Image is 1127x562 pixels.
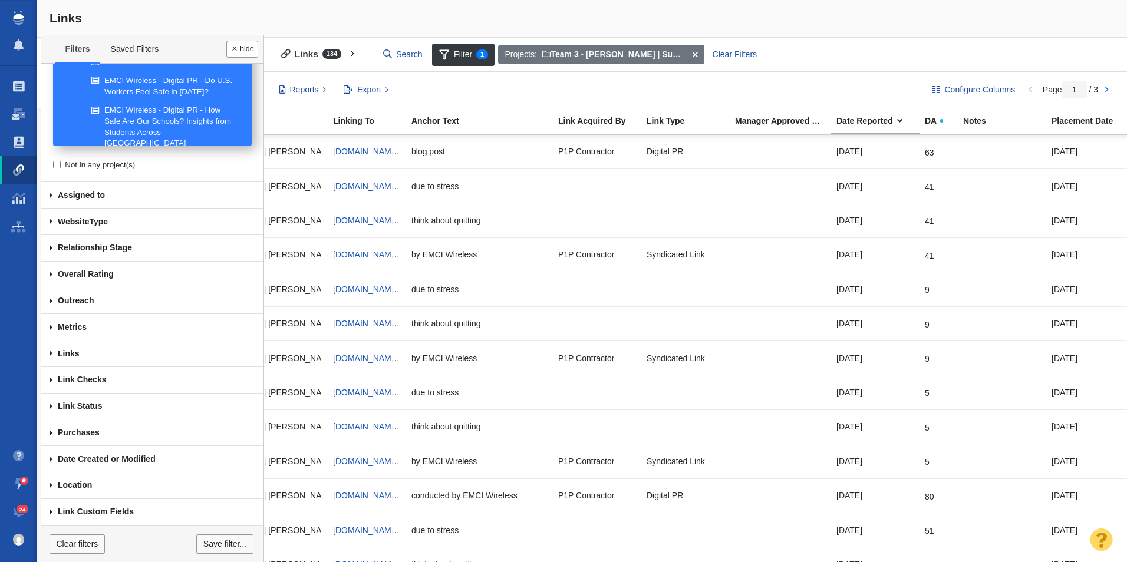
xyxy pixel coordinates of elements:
a: Assigned to [41,182,263,209]
div: Link Acquired By [558,117,645,125]
div: conducted by EMCI Wireless [411,483,548,508]
div: [DATE] [836,517,914,543]
td: Digital PR [641,478,730,513]
span: P1P Contractor [558,249,614,260]
td: Syndicated Link [641,340,730,375]
div: Link Type [647,117,734,125]
div: [DATE] [836,483,914,508]
a: Link Checks [41,367,263,394]
a: Link Status [41,394,263,420]
a: [DOMAIN_NAME][URL] [333,250,420,259]
a: EMCI Wireless - Digital PR - How Safe Are Our Schools? Insights from Students Across [GEOGRAPHIC_... [88,102,245,153]
td: P1P Contractor [553,444,641,478]
div: 51 [925,517,934,536]
div: Clear Filters [706,45,763,65]
input: Not in any project(s) [53,161,61,168]
a: Link Custom Fields [41,499,263,525]
a: Save filter... [196,534,253,554]
span: Digital PR [647,146,683,157]
button: Done [226,41,258,58]
a: [DOMAIN_NAME][URL] [333,457,420,466]
a: Date Created or Modified [41,446,263,472]
div: 80 [925,483,934,502]
span: P1P Contractor [558,490,614,501]
div: Date Reported [836,117,924,125]
span: [DOMAIN_NAME][URL] [333,216,420,225]
div: [DATE] [836,379,914,405]
div: Linking To [333,117,410,125]
span: Links [50,11,82,25]
div: by EMCI Wireless [411,345,548,371]
button: Export [337,80,396,100]
a: Linking To [333,117,410,127]
img: buzzstream_logo_iconsimple.png [13,11,24,25]
div: 9 [925,276,930,295]
a: [DOMAIN_NAME][URL] [333,422,420,431]
a: Outreach [41,287,263,314]
a: EMCI Wireless - Digital PR - Do U.S. Workers Feel Safe in [DATE]? [88,72,245,100]
span: 1 [476,49,488,59]
div: [DATE] [836,139,914,164]
span: [DOMAIN_NAME][URL] [333,388,420,397]
button: Configure Columns [925,80,1022,100]
div: 41 [925,242,934,261]
div: [DATE] [836,311,914,336]
a: Saved Filters [100,37,169,62]
a: Links [41,340,263,367]
div: [DATE] [836,207,914,233]
div: Notes [963,117,1050,125]
span: Website [58,217,89,226]
a: [DOMAIN_NAME][URL] [333,525,420,535]
div: due to stress [411,276,548,302]
span: [DOMAIN_NAME][URL] [333,319,420,328]
span: P1P Contractor [558,353,614,363]
a: Overall Rating [41,262,263,288]
a: Metrics [41,314,263,340]
span: Team 3 - [PERSON_NAME] | Summer | [PERSON_NAME]\EMCI Wireless [542,49,830,59]
div: 9 [925,311,930,330]
td: P1P Contractor [553,135,641,169]
div: 5 [925,448,930,467]
div: [DATE] [836,276,914,302]
span: 24 [17,505,29,514]
a: [DOMAIN_NAME][URL] [333,181,420,191]
a: Date Reported [836,117,924,127]
a: Type [41,209,263,235]
a: Clear filters [50,534,105,554]
div: 41 [925,207,934,226]
a: Anchor Text [411,117,557,127]
a: [DOMAIN_NAME][URL] [333,491,420,500]
span: Projects: [505,48,537,61]
td: P1P Contractor [553,237,641,272]
span: Not in any project(s) [65,160,135,170]
a: [DOMAIN_NAME][URL] [333,147,420,156]
td: P1P Contractor [553,340,641,375]
div: [DATE] [836,448,914,474]
div: 63 [925,139,934,158]
a: [DOMAIN_NAME][URL] [333,285,420,294]
div: by EMCI Wireless [411,242,548,267]
a: DA [925,117,962,127]
div: [DATE] [836,173,914,199]
span: Reports [290,84,319,96]
div: 5 [925,414,930,433]
div: think about quitting [411,414,548,439]
span: Syndicated Link [647,249,705,260]
span: Filter [432,44,495,66]
div: 9 [925,345,930,364]
a: Notes [963,117,1050,127]
span: DA [925,117,937,125]
div: 5 [925,379,930,398]
a: Location [41,472,263,499]
a: Relationship Stage [41,235,263,262]
span: Configure Columns [944,84,1015,96]
div: [DATE] [836,242,914,267]
a: [DOMAIN_NAME][URL] [333,353,420,363]
td: Digital PR [641,135,730,169]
